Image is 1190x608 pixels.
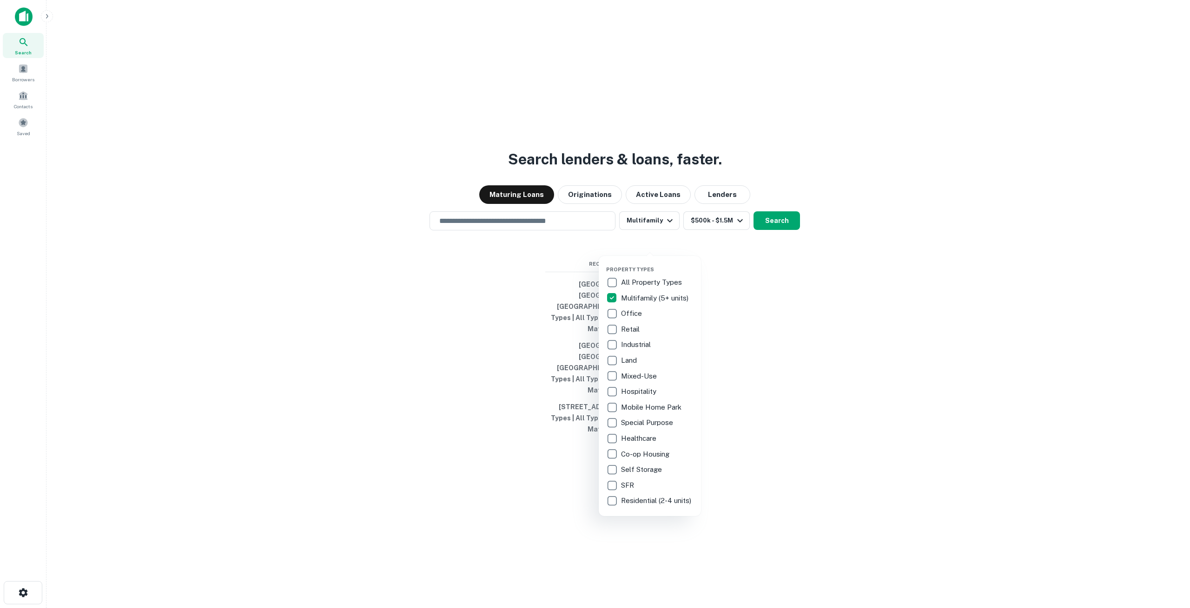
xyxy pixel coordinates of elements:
[1144,534,1190,578] iframe: Chat Widget
[621,449,671,460] p: Co-op Housing
[621,417,675,428] p: Special Purpose
[621,277,684,288] p: All Property Types
[621,355,639,366] p: Land
[621,495,693,506] p: Residential (2-4 units)
[606,267,654,272] span: Property Types
[621,464,664,475] p: Self Storage
[621,402,683,413] p: Mobile Home Park
[621,386,658,397] p: Hospitality
[621,371,659,382] p: Mixed-Use
[621,293,690,304] p: Multifamily (5+ units)
[621,308,644,319] p: Office
[621,324,641,335] p: Retail
[621,433,658,444] p: Healthcare
[621,339,653,350] p: Industrial
[621,480,636,491] p: SFR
